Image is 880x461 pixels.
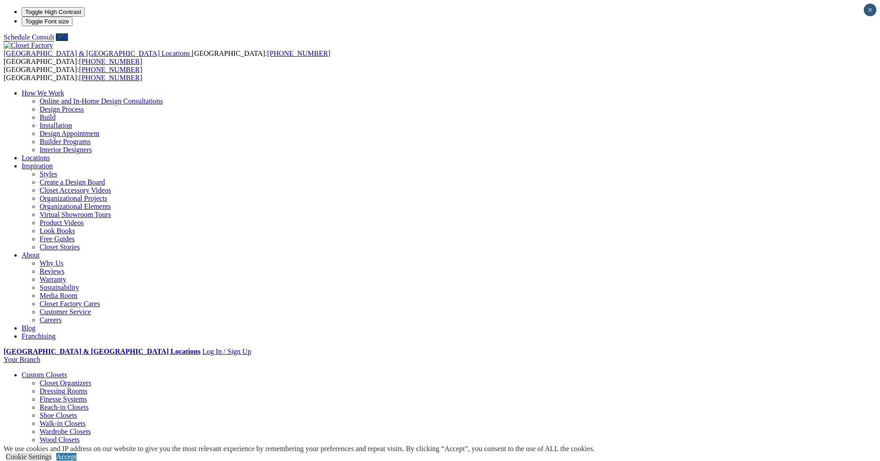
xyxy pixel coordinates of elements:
[40,105,84,113] a: Design Process
[202,348,251,355] a: Log In / Sign Up
[4,33,54,41] a: Schedule Consult
[40,146,92,154] a: Interior Designers
[22,251,40,259] a: About
[40,387,87,395] a: Dressing Rooms
[4,348,200,355] a: [GEOGRAPHIC_DATA] & [GEOGRAPHIC_DATA] Locations
[40,138,90,145] a: Builder Programs
[40,395,87,403] a: Finesse Systems
[40,316,62,324] a: Careers
[22,332,56,340] a: Franchising
[22,7,85,17] button: Toggle High Contrast
[40,428,91,435] a: Wardrobe Closets
[40,186,111,194] a: Closet Accessory Videos
[4,41,53,50] img: Closet Factory
[40,211,111,218] a: Virtual Showroom Tours
[40,411,77,419] a: Shoe Closets
[40,300,100,307] a: Closet Factory Cares
[79,58,142,65] a: [PHONE_NUMBER]
[40,379,91,387] a: Closet Organizers
[40,203,111,210] a: Organizational Elements
[22,162,53,170] a: Inspiration
[22,17,72,26] button: Toggle Font size
[22,371,67,379] a: Custom Closets
[22,89,64,97] a: How We Work
[40,178,105,186] a: Create a Design Board
[25,9,81,15] span: Toggle High Contrast
[22,324,36,332] a: Blog
[267,50,330,57] a: [PHONE_NUMBER]
[40,243,80,251] a: Closet Stories
[40,403,89,411] a: Reach-in Closets
[40,219,84,226] a: Product Videos
[4,50,190,57] span: [GEOGRAPHIC_DATA] & [GEOGRAPHIC_DATA] Locations
[40,170,57,178] a: Styles
[40,420,86,427] a: Walk-in Closets
[40,292,77,299] a: Media Room
[40,259,63,267] a: Why Us
[4,50,330,65] span: [GEOGRAPHIC_DATA]: [GEOGRAPHIC_DATA]:
[40,130,99,137] a: Design Appointment
[40,97,163,105] a: Online and In-Home Design Consultations
[40,122,72,129] a: Installation
[40,276,66,283] a: Warranty
[56,453,77,461] a: Accept
[40,194,107,202] a: Organizational Projects
[40,284,79,291] a: Sustainability
[40,227,75,235] a: Look Books
[40,267,64,275] a: Reviews
[4,356,40,363] a: Your Branch
[79,66,142,73] a: [PHONE_NUMBER]
[79,74,142,81] a: [PHONE_NUMBER]
[4,50,192,57] a: [GEOGRAPHIC_DATA] & [GEOGRAPHIC_DATA] Locations
[22,154,50,162] a: Locations
[22,444,59,452] a: Home Office
[6,453,52,461] a: Cookie Settings
[40,113,56,121] a: Build
[40,308,91,316] a: Customer Service
[25,18,69,25] span: Toggle Font size
[40,436,80,443] a: Wood Closets
[4,66,142,81] span: [GEOGRAPHIC_DATA]: [GEOGRAPHIC_DATA]:
[4,445,595,453] div: We use cookies and IP address on our website to give you the most relevant experience by remember...
[40,235,75,243] a: Free Guides
[56,33,68,41] a: Call
[864,4,876,16] button: Close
